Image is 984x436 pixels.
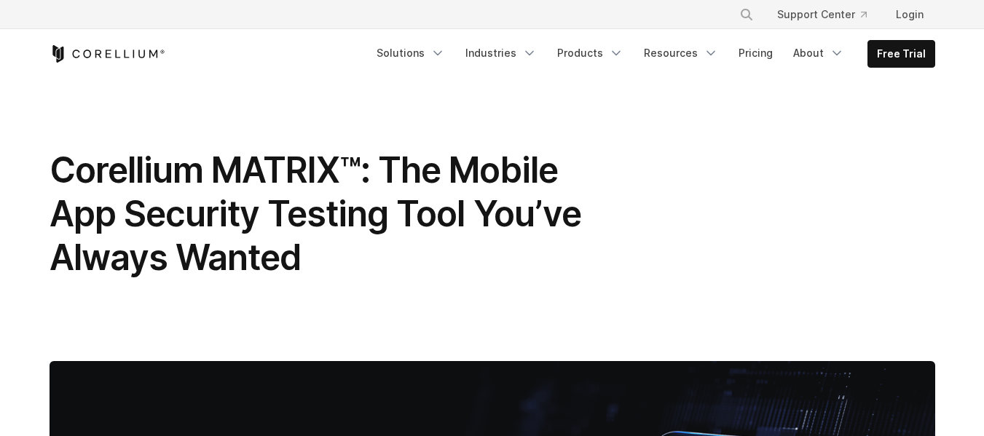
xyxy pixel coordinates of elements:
[868,41,934,67] a: Free Trial
[784,40,853,66] a: About
[730,40,782,66] a: Pricing
[368,40,454,66] a: Solutions
[50,148,581,279] span: Corellium MATRIX™: The Mobile App Security Testing Tool You’ve Always Wanted
[635,40,727,66] a: Resources
[548,40,632,66] a: Products
[884,1,935,28] a: Login
[368,40,935,68] div: Navigation Menu
[457,40,546,66] a: Industries
[50,45,165,63] a: Corellium Home
[765,1,878,28] a: Support Center
[733,1,760,28] button: Search
[722,1,935,28] div: Navigation Menu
